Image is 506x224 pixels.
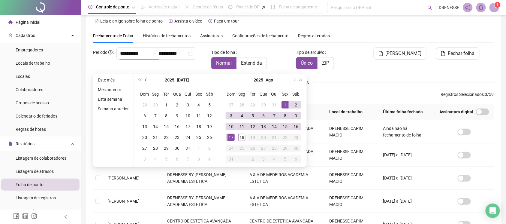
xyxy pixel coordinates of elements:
td: 2025-08-13 [258,121,269,132]
div: 24 [184,134,191,141]
td: 2025-08-25 [236,143,247,154]
td: 2025-07-20 [139,132,150,143]
span: Tipo de arquivo [296,49,324,56]
td: DRENESSE CAPIM MACIO [325,190,378,213]
td: 2025-07-30 [258,100,269,110]
td: 2025-08-11 [236,121,247,132]
td: 2025-08-14 [269,121,280,132]
td: 2025-07-27 [226,100,236,110]
span: Cadastros [16,33,35,38]
div: 8 [195,155,202,163]
th: Ter [247,89,258,100]
span: Faça um tour [214,19,239,23]
span: Estendida [241,60,262,66]
td: 2025-08-04 [236,110,247,121]
td: [DATE] a [DATE] [378,190,435,213]
div: 10 [184,112,191,119]
span: home [8,20,13,24]
button: year panel [254,74,264,86]
td: 2025-08-02 [291,100,301,110]
div: 29 [282,145,289,152]
span: Configurações de fechamento [232,34,288,38]
span: to [151,51,156,56]
td: 2025-07-31 [182,143,193,154]
div: 18 [238,134,245,141]
td: 2025-07-29 [161,143,172,154]
td: 2025-08-16 [291,121,301,132]
div: 28 [238,101,245,109]
td: 2025-07-28 [150,143,161,154]
td: 2025-08-09 [291,110,301,121]
button: year panel [165,74,174,86]
span: Assinaturas [200,34,223,38]
span: search [428,5,432,10]
div: 3 [260,155,267,163]
td: 2025-08-03 [226,110,236,121]
td: 2025-06-30 [150,100,161,110]
span: Controle de ponto [96,5,129,9]
div: 20 [141,134,148,141]
div: 5 [163,155,170,163]
div: 18 [195,123,202,130]
td: 2025-08-24 [226,143,236,154]
span: Assinatura digital [440,109,474,115]
td: 2025-07-25 [193,132,204,143]
td: 2025-07-05 [204,100,215,110]
span: sun [185,5,189,9]
span: clock-circle [88,5,92,9]
td: 2025-07-04 [193,100,204,110]
div: 25 [238,145,245,152]
button: super-next-year [298,74,304,86]
div: 14 [152,123,159,130]
div: 15 [282,123,289,130]
span: [PERSON_NAME] [107,199,140,204]
div: 9 [173,112,181,119]
span: : 0 / 59 [441,91,494,101]
div: 21 [152,134,159,141]
td: 2025-08-12 [247,121,258,132]
div: 11 [195,112,202,119]
div: 23 [292,134,300,141]
div: 26 [206,134,213,141]
div: 27 [227,101,235,109]
span: Histórico de fechamentos [143,33,191,38]
div: 4 [195,101,202,109]
th: Seg [236,89,247,100]
td: DRENESSE BY [PERSON_NAME] ACADEMIA ESTETICA [162,190,245,213]
span: Gestão de férias [193,5,223,9]
td: [DATE] a [DATE] [378,167,435,190]
li: Esta semana [95,96,131,103]
td: 2025-07-30 [172,143,182,154]
span: Calendário de feriados [16,114,57,118]
td: 2025-07-11 [193,110,204,121]
div: 31 [184,145,191,152]
button: Fechar folha [436,48,480,60]
div: 4 [271,155,278,163]
div: 8 [163,112,170,119]
span: user-add [8,33,13,38]
span: Ainda não há fechamento de folha [383,126,421,137]
td: 2025-07-01 [161,100,172,110]
td: DRENESSE BY [PERSON_NAME] ACADEMIA ESTETICA [162,167,245,190]
span: pushpin [262,5,266,9]
th: Sex [193,89,204,100]
span: swap-right [151,51,156,56]
span: pushpin [132,5,135,9]
td: 2025-07-02 [172,100,182,110]
td: 2025-07-17 [182,121,193,132]
div: 7 [271,112,278,119]
span: Período [93,50,107,55]
td: 2025-07-09 [172,110,182,121]
td: 2025-09-03 [258,154,269,164]
th: Local de trabalho [325,104,378,120]
td: 2025-08-21 [269,132,280,143]
div: 9 [292,112,300,119]
li: Mês anterior [95,86,131,93]
div: 5 [206,101,213,109]
td: 2025-08-29 [280,143,291,154]
div: 22 [163,134,170,141]
div: 2 [249,155,256,163]
span: Regras alteradas [298,34,330,38]
div: 1 [163,101,170,109]
td: 2025-08-05 [161,154,172,164]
